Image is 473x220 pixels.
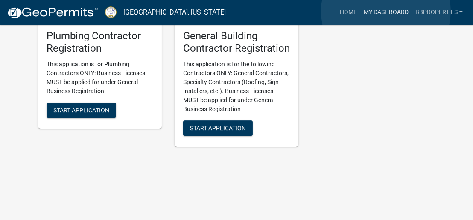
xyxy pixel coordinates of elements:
span: Start Application [53,106,109,113]
p: This application is for Plumbing Contractors ONLY: Business Licenses MUST be applied for under Ge... [47,60,153,96]
a: Home [336,4,360,21]
button: Start Application [47,103,116,118]
a: [GEOGRAPHIC_DATA], [US_STATE] [123,5,226,20]
h5: Plumbing Contractor Registration [47,30,153,55]
span: Start Application [190,124,246,131]
button: Start Application [183,120,253,136]
a: My Dashboard [360,4,412,21]
p: This application is for the following Contractors ONLY: General Contractors, Specialty Contractor... [183,60,290,114]
img: Putnam County, Georgia [105,6,117,18]
h5: General Building Contractor Registration [183,30,290,55]
a: BBproperties [412,4,466,21]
